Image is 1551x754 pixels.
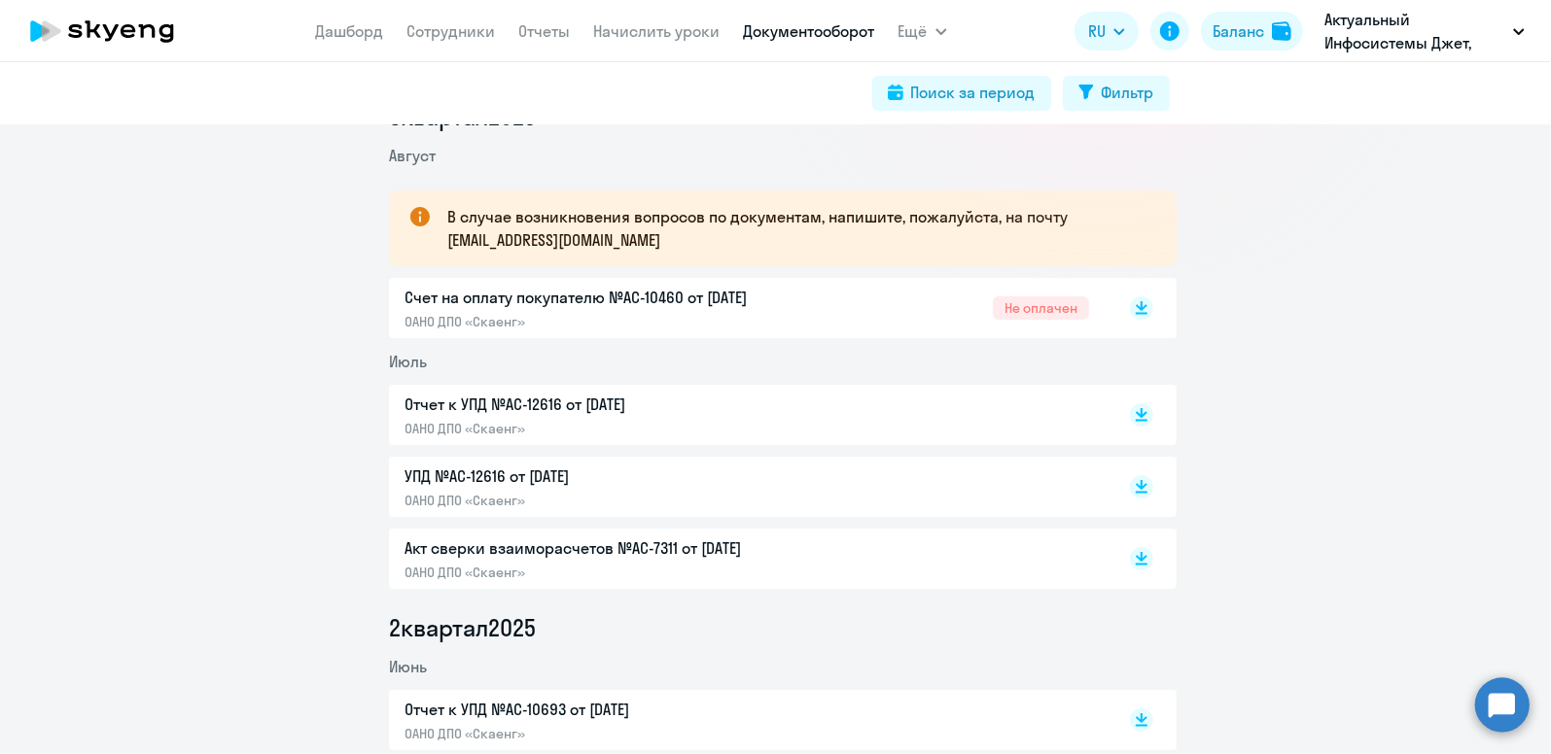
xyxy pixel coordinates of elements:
[405,536,1089,581] a: Акт сверки взаиморасчетов №AC-7311 от [DATE]ОАНО ДПО «Скаенг»
[1102,81,1154,104] div: Фильтр
[1324,8,1505,54] p: Актуальный Инфосистемы Джет, ИНФОСИСТЕМЫ ДЖЕТ, АО
[405,464,1089,509] a: УПД №AC-12616 от [DATE]ОАНО ДПО «Скаенг»
[405,286,813,309] p: Счет на оплату покупателю №AC-10460 от [DATE]
[993,296,1089,320] span: Не оплачен
[389,657,427,676] span: Июнь
[405,698,813,721] p: Отчет к УПД №AC-10693 от [DATE]
[405,420,813,437] p: ОАНО ДПО «Скаенг»
[911,81,1036,104] div: Поиск за период
[405,725,813,742] p: ОАНО ДПО «Скаенг»
[1272,21,1291,41] img: balance
[1213,19,1264,43] div: Баланс
[519,21,571,41] a: Отчеты
[405,698,1089,742] a: Отчет к УПД №AC-10693 от [DATE]ОАНО ДПО «Скаенг»
[389,352,427,371] span: Июль
[1075,12,1139,51] button: RU
[405,492,813,509] p: ОАНО ДПО «Скаенг»
[1201,12,1303,51] button: Балансbalance
[407,21,496,41] a: Сотрудники
[744,21,875,41] a: Документооборот
[405,313,813,330] p: ОАНО ДПО «Скаенг»
[872,76,1051,111] button: Поиск за период
[899,12,947,51] button: Ещё
[389,146,436,165] span: Август
[389,612,1177,643] li: 2 квартал 2025
[405,393,1089,437] a: Отчет к УПД №AC-12616 от [DATE]ОАНО ДПО «Скаенг»
[316,21,384,41] a: Дашборд
[405,536,813,560] p: Акт сверки взаиморасчетов №AC-7311 от [DATE]
[1088,19,1106,43] span: RU
[405,393,813,416] p: Отчет к УПД №AC-12616 от [DATE]
[899,19,928,43] span: Ещё
[405,564,813,581] p: ОАНО ДПО «Скаенг»
[594,21,721,41] a: Начислить уроки
[405,464,813,488] p: УПД №AC-12616 от [DATE]
[1063,76,1170,111] button: Фильтр
[447,205,1142,252] p: В случае возникновения вопросов по документам, напишите, пожалуйста, на почту [EMAIL_ADDRESS][DOM...
[1315,8,1534,54] button: Актуальный Инфосистемы Джет, ИНФОСИСТЕМЫ ДЖЕТ, АО
[405,286,1089,330] a: Счет на оплату покупателю №AC-10460 от [DATE]ОАНО ДПО «Скаенг»Не оплачен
